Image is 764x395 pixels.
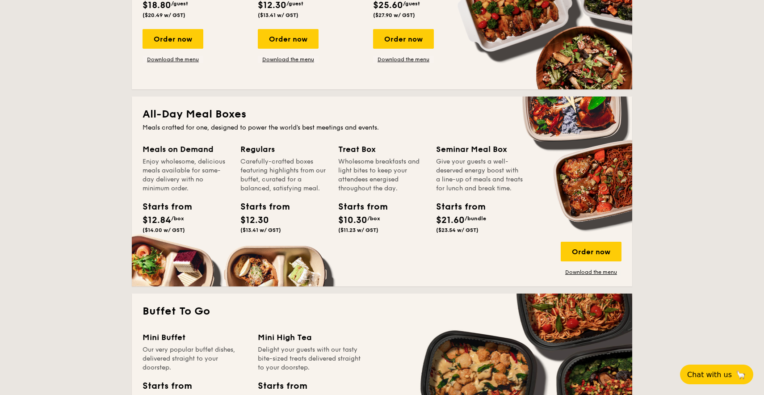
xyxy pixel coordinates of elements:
span: ($13.41 w/ GST) [258,12,298,18]
div: Carefully-crafted boxes featuring highlights from our buffet, curated for a balanced, satisfying ... [240,157,327,193]
div: Enjoy wholesome, delicious meals available for same-day delivery with no minimum order. [143,157,230,193]
a: Download the menu [258,56,319,63]
div: Meals on Demand [143,143,230,155]
span: /guest [403,0,420,7]
a: Download the menu [373,56,434,63]
div: Starts from [240,200,281,214]
div: Mini Buffet [143,331,247,344]
div: Give your guests a well-deserved energy boost with a line-up of meals and treats for lunch and br... [436,157,523,193]
button: Chat with us🦙 [680,365,753,384]
span: /guest [286,0,303,7]
div: Starts from [436,200,476,214]
span: $21.60 [436,215,465,226]
div: Starts from [258,379,306,393]
span: ($14.00 w/ GST) [143,227,185,233]
div: Order now [373,29,434,49]
div: Starts from [143,200,183,214]
div: Mini High Tea [258,331,362,344]
span: 🦙 [735,370,746,380]
span: /box [367,215,380,222]
div: Seminar Meal Box [436,143,523,155]
span: Chat with us [687,370,732,379]
div: Order now [143,29,203,49]
div: Meals crafted for one, designed to power the world's best meetings and events. [143,123,621,132]
div: Wholesome breakfasts and light bites to keep your attendees energised throughout the day. [338,157,425,193]
span: $12.30 [240,215,269,226]
span: ($23.54 w/ GST) [436,227,479,233]
span: $10.30 [338,215,367,226]
div: Treat Box [338,143,425,155]
a: Download the menu [143,56,203,63]
div: Order now [258,29,319,49]
span: ($11.23 w/ GST) [338,227,378,233]
span: ($13.41 w/ GST) [240,227,281,233]
div: Starts from [143,379,191,393]
span: /guest [171,0,188,7]
a: Download the menu [561,269,621,276]
div: Starts from [338,200,378,214]
div: Delight your guests with our tasty bite-sized treats delivered straight to your doorstep. [258,345,362,372]
h2: Buffet To Go [143,304,621,319]
div: Regulars [240,143,327,155]
span: /bundle [465,215,486,222]
div: Order now [561,242,621,261]
h2: All-Day Meal Boxes [143,107,621,122]
span: ($20.49 w/ GST) [143,12,185,18]
span: /box [171,215,184,222]
span: ($27.90 w/ GST) [373,12,415,18]
span: $12.84 [143,215,171,226]
div: Our very popular buffet dishes, delivered straight to your doorstep. [143,345,247,372]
